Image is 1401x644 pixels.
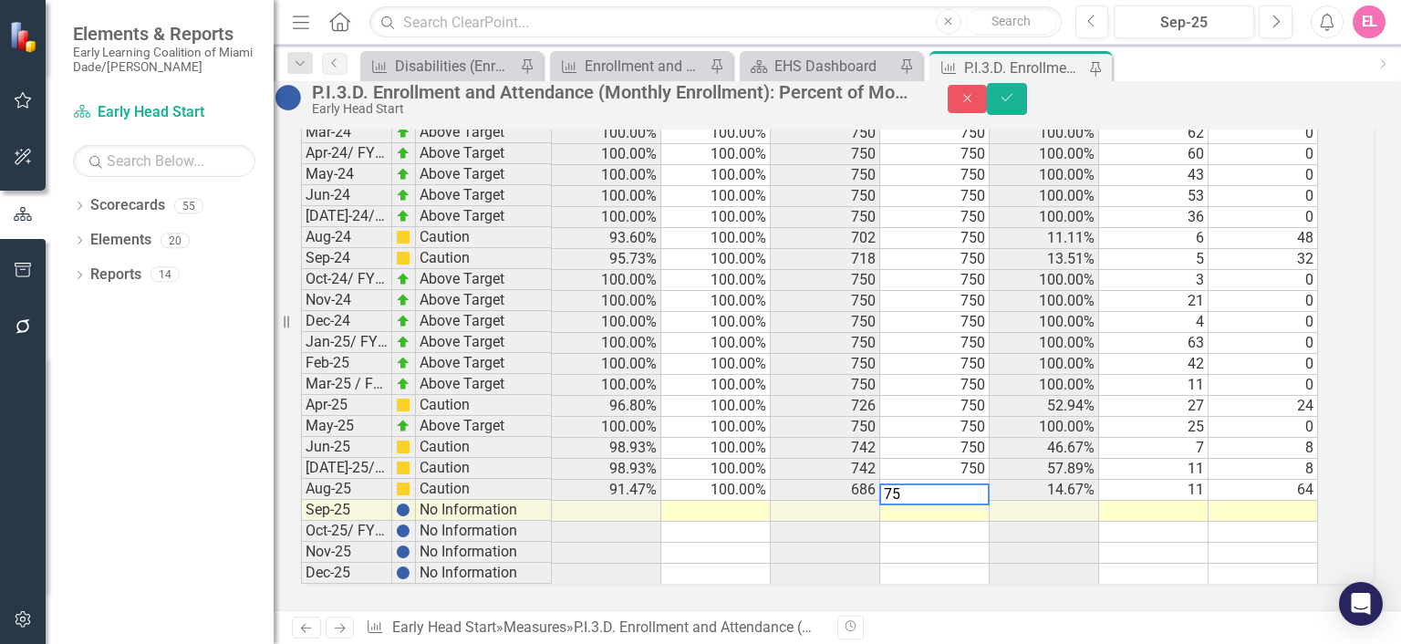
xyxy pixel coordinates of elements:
[574,618,1292,636] div: P.I.3.D. Enrollment and Attendance (Monthly Enrollment): Percent of Monthly Enrollment (Upward Tr...
[312,82,911,102] div: P.I.3.D. Enrollment and Attendance (Monthly Enrollment): Percent of Monthly Enrollment (Upward Tr...
[396,314,410,328] img: zOikAAAAAElFTkSuQmCC
[1209,354,1318,375] td: 0
[396,209,410,223] img: zOikAAAAAElFTkSuQmCC
[1099,438,1209,459] td: 7
[771,354,880,375] td: 750
[552,186,661,207] td: 100.00%
[301,206,392,227] td: [DATE]-24/ FY 24-Q4
[301,353,392,374] td: Feb-25
[392,618,496,636] a: Early Head Start
[396,293,410,307] img: zOikAAAAAElFTkSuQmCC
[771,312,880,333] td: 750
[552,207,661,228] td: 100.00%
[301,143,392,164] td: Apr-24/ FY 24-Q3
[1209,312,1318,333] td: 0
[1099,312,1209,333] td: 4
[1099,333,1209,354] td: 63
[880,165,990,186] td: 750
[880,459,990,480] td: 750
[552,459,661,480] td: 98.93%
[744,55,895,78] a: EHS Dashboard
[552,312,661,333] td: 100.00%
[416,227,552,248] td: Caution
[416,500,552,521] td: No Information
[880,249,990,270] td: 750
[771,333,880,354] td: 750
[880,480,990,501] td: 750
[174,198,203,213] div: 55
[312,102,911,116] div: Early Head Start
[1099,228,1209,249] td: 6
[661,417,771,438] td: 100.00%
[990,228,1099,249] td: 11.11%
[416,290,552,311] td: Above Target
[966,9,1057,35] button: Search
[396,356,410,370] img: zOikAAAAAElFTkSuQmCC
[1099,396,1209,417] td: 27
[369,6,1061,38] input: Search ClearPoint...
[366,618,824,639] div: » »
[1209,270,1318,291] td: 0
[1099,186,1209,207] td: 53
[990,354,1099,375] td: 100.00%
[1209,417,1318,438] td: 0
[73,23,255,45] span: Elements & Reports
[416,164,552,185] td: Above Target
[552,270,661,291] td: 100.00%
[771,144,880,165] td: 750
[150,267,180,283] div: 14
[1099,480,1209,501] td: 11
[301,563,392,584] td: Dec-25
[396,566,410,580] img: BgCOk07PiH71IgAAAABJRU5ErkJggg==
[552,417,661,438] td: 100.00%
[396,545,410,559] img: BgCOk07PiH71IgAAAABJRU5ErkJggg==
[880,333,990,354] td: 750
[416,521,552,542] td: No Information
[771,270,880,291] td: 750
[301,458,392,479] td: [DATE]-25/ FY 25-Q4
[552,249,661,270] td: 95.73%
[301,521,392,542] td: Oct-25/ FY 26 Q1
[416,332,552,353] td: Above Target
[990,459,1099,480] td: 57.89%
[990,438,1099,459] td: 46.67%
[396,167,410,182] img: zOikAAAAAElFTkSuQmCC
[416,416,552,437] td: Above Target
[771,396,880,417] td: 726
[301,269,392,290] td: Oct-24/ FY 25 Q1
[990,123,1099,144] td: 100.00%
[552,375,661,396] td: 100.00%
[396,398,410,412] img: cBAA0RP0Y6D5n+AAAAAElFTkSuQmCC
[661,354,771,375] td: 100.00%
[771,165,880,186] td: 750
[1209,459,1318,480] td: 8
[396,272,410,286] img: zOikAAAAAElFTkSuQmCC
[416,395,552,416] td: Caution
[990,165,1099,186] td: 100.00%
[396,503,410,517] img: BgCOk07PiH71IgAAAABJRU5ErkJggg==
[1353,5,1385,38] button: EL
[880,375,990,396] td: 750
[991,14,1031,28] span: Search
[1099,207,1209,228] td: 36
[771,249,880,270] td: 718
[880,144,990,165] td: 750
[774,55,895,78] div: EHS Dashboard
[1099,144,1209,165] td: 60
[1099,165,1209,186] td: 43
[552,480,661,501] td: 91.47%
[1099,459,1209,480] td: 11
[880,228,990,249] td: 750
[990,207,1099,228] td: 100.00%
[1209,144,1318,165] td: 0
[990,144,1099,165] td: 100.00%
[396,440,410,454] img: cBAA0RP0Y6D5n+AAAAAElFTkSuQmCC
[880,417,990,438] td: 750
[1339,582,1383,626] div: Open Intercom Messenger
[552,144,661,165] td: 100.00%
[1209,333,1318,354] td: 0
[555,55,705,78] a: Enrollment and Attendance (Monthly Attendance): Percent of Average Monthly Attendance (Upward Tre...
[396,188,410,203] img: zOikAAAAAElFTkSuQmCC
[1120,12,1248,34] div: Sep-25
[990,186,1099,207] td: 100.00%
